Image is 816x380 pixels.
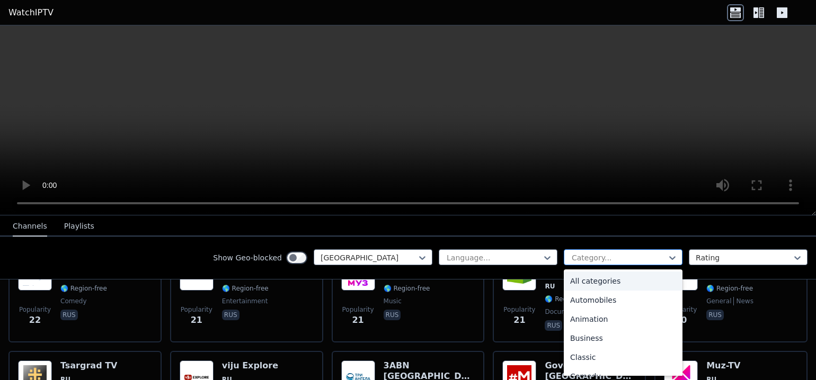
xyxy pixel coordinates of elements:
h6: Muz-TV [706,360,753,371]
span: 🌎 Region-free [60,284,107,293]
span: comedy [60,297,87,305]
label: Show Geo-blocked [213,252,282,263]
span: news [733,297,753,305]
span: music [384,297,402,305]
p: rus [222,310,240,320]
div: Animation [564,310,682,329]
button: Playlists [64,216,94,237]
div: All categories [564,272,682,291]
div: Automobiles [564,291,682,310]
h6: Tsargrad TV [60,360,117,371]
span: 🌎 Region-free [706,284,753,293]
p: rus [545,320,562,331]
span: documentary [545,307,588,316]
span: general [706,297,731,305]
div: Classic [564,348,682,367]
p: rus [706,310,724,320]
div: Business [564,329,682,348]
span: 21 [513,314,525,327]
span: 21 [191,314,202,327]
p: rus [384,310,401,320]
p: rus [60,310,78,320]
span: Popularity [342,305,374,314]
span: RU [545,282,555,291]
span: 🌎 Region-free [545,295,591,303]
span: Popularity [19,305,51,314]
h6: viju Explore [222,360,278,371]
span: Popularity [181,305,212,314]
span: 21 [352,314,363,327]
a: WatchIPTV [8,6,54,19]
span: 22 [29,314,41,327]
span: Popularity [503,305,535,314]
span: 🌎 Region-free [222,284,269,293]
span: entertainment [222,297,268,305]
button: Channels [13,216,47,237]
span: 🌎 Region-free [384,284,430,293]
